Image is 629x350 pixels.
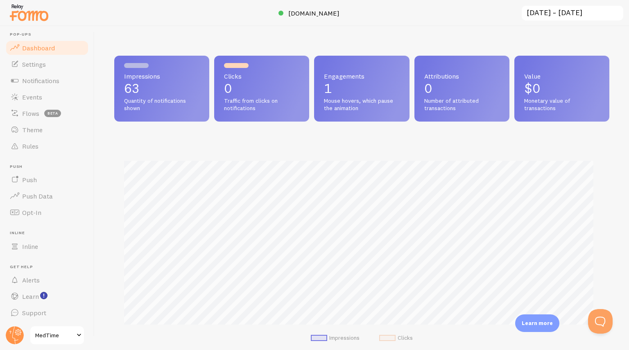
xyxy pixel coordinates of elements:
span: Push [22,176,37,184]
a: Inline [5,238,89,255]
span: Opt-In [22,208,41,217]
span: Value [524,73,600,79]
div: Learn more [515,314,559,332]
img: fomo-relay-logo-orange.svg [9,2,50,23]
span: Theme [22,126,43,134]
span: Settings [22,60,46,68]
span: Push [10,164,89,169]
p: Learn more [522,319,553,327]
span: Dashboard [22,44,55,52]
p: 0 [224,82,299,95]
a: Opt-In [5,204,89,221]
span: Attributions [424,73,500,79]
a: Settings [5,56,89,72]
a: Flows beta [5,105,89,122]
span: Notifications [22,77,59,85]
span: Pop-ups [10,32,89,37]
span: Rules [22,142,38,150]
p: 0 [424,82,500,95]
p: 1 [324,82,399,95]
a: Alerts [5,272,89,288]
li: Clicks [379,334,413,342]
span: Quantity of notifications shown [124,97,199,112]
span: Alerts [22,276,40,284]
span: beta [44,110,61,117]
span: Monetary value of transactions [524,97,600,112]
a: Dashboard [5,40,89,56]
span: Inline [10,230,89,236]
a: MedTime [29,325,85,345]
span: Learn [22,292,39,300]
span: Traffic from clicks on notifications [224,97,299,112]
a: Notifications [5,72,89,89]
p: 63 [124,82,199,95]
svg: <p>Watch New Feature Tutorials!</p> [40,292,48,299]
span: Clicks [224,73,299,79]
span: Support [22,309,46,317]
span: Get Help [10,264,89,270]
span: Inline [22,242,38,251]
a: Push [5,172,89,188]
span: Flows [22,109,39,117]
span: MedTime [35,330,74,340]
span: Engagements [324,73,399,79]
span: Events [22,93,42,101]
a: Push Data [5,188,89,204]
span: Number of attributed transactions [424,97,500,112]
a: Support [5,305,89,321]
span: $0 [524,80,541,96]
span: Impressions [124,73,199,79]
a: Learn [5,288,89,305]
span: Push Data [22,192,53,200]
a: Rules [5,138,89,154]
li: Impressions [311,334,360,342]
a: Theme [5,122,89,138]
iframe: Help Scout Beacon - Open [588,309,613,334]
a: Events [5,89,89,105]
span: Mouse hovers, which pause the animation [324,97,399,112]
